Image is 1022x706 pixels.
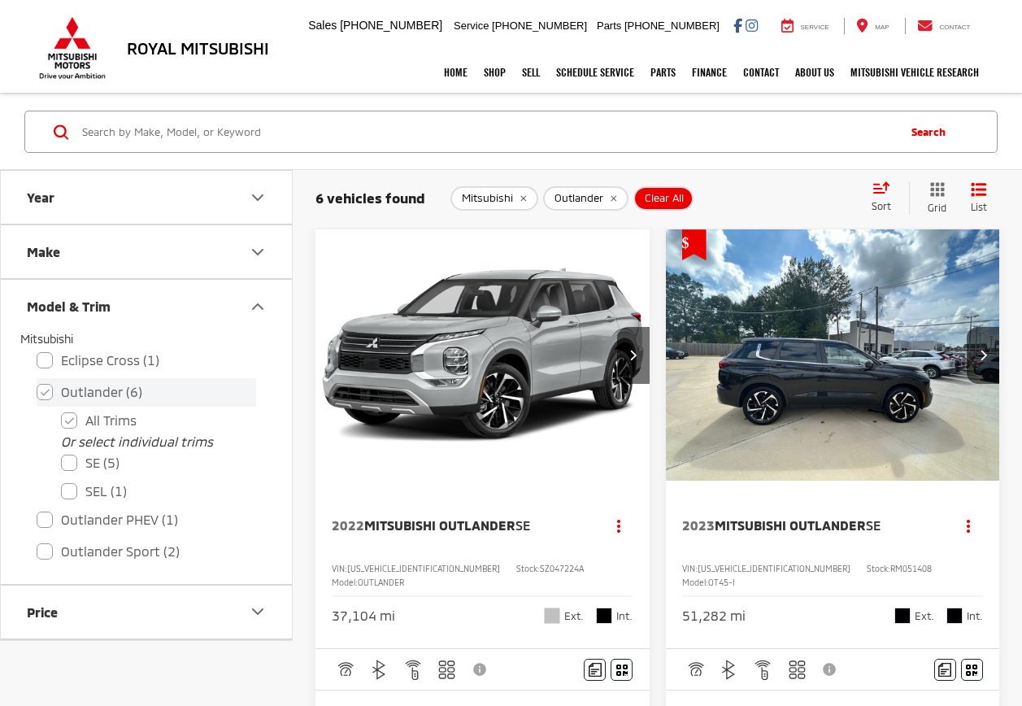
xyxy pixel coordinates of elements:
[308,19,337,32] span: Sales
[1,171,294,224] button: YearYear
[27,190,54,205] div: Year
[127,39,269,57] h3: Royal Mitsubishi
[492,20,587,32] span: [PHONE_NUMBER]
[698,564,850,573] span: [US_VEHICLE_IDENTIFICATION_NUMBER]
[939,24,970,31] span: Contact
[915,608,934,624] span: Ext.
[682,517,715,533] span: 2023
[967,519,970,532] span: dropdown dots
[544,608,560,624] span: Alloy Silver Metallic
[340,19,442,32] span: [PHONE_NUMBER]
[633,186,694,211] button: Clear All
[1,225,294,278] button: MakeMake
[967,608,983,624] span: Int.
[642,52,684,93] a: Parts: Opens in a new tab
[61,407,256,435] label: All Trims
[905,18,983,34] a: Contact
[61,434,213,449] i: Or select individual trims
[364,517,515,533] span: Mitsubishi Outlander
[617,327,650,384] button: Next image
[966,663,977,676] i: Window Sticker
[735,52,787,93] a: Contact
[909,181,959,215] button: Grid View
[665,229,1002,481] a: 2023 Mitsubishi Outlander SE2023 Mitsubishi Outlander SE2023 Mitsubishi Outlander SE2023 Mitsubis...
[514,52,548,93] a: Sell
[332,516,588,534] a: 2022Mitsubishi OutlanderSE
[347,564,500,573] span: [US_VEHICLE_IDENTIFICATION_NUMBER]
[617,519,620,532] span: dropdown dots
[894,608,911,624] span: Black
[842,52,987,93] a: Mitsubishi Vehicle Research
[358,577,404,587] span: OUTLANDER
[844,18,901,34] a: Map
[436,52,476,93] a: Home
[332,577,358,587] span: Model:
[540,564,584,573] span: SZ047224A
[817,652,845,686] button: View Disclaimer
[315,229,651,481] a: 2022 Mitsubishi Outlander SE2022 Mitsubishi Outlander SE2022 Mitsubishi Outlander SE2022 Mitsubis...
[37,378,256,407] label: Outlander (6)
[685,660,706,680] img: Adaptive Cruise Control
[37,506,256,534] label: Outlander PHEV (1)
[616,663,628,676] i: Window Sticker
[27,244,60,259] div: Make
[946,608,963,624] span: Black
[665,229,1002,481] div: 2023 Mitsubishi Outlander SE 0
[961,659,983,681] button: Window Sticker
[746,19,758,32] a: Instagram: Click to visit our Instagram page
[248,188,267,207] div: Year
[36,16,109,80] img: Mitsubishi
[928,201,946,215] span: Grid
[403,660,424,680] img: Remote Start
[515,517,530,533] span: SE
[548,52,642,93] a: Schedule Service: Opens in a new tab
[682,607,746,625] div: 51,282 mi
[467,652,494,686] button: View Disclaimer
[450,186,538,211] button: remove Mitsubishi
[20,332,73,346] span: Mitsubishi
[890,564,932,573] span: RM051408
[733,19,742,32] a: Facebook: Click to visit our Facebook page
[332,564,347,573] span: VIN:
[682,229,707,260] span: Get Price Drop Alert
[787,660,807,680] img: 3rd Row Seating
[1,640,294,693] button: Mileage
[37,346,256,375] label: Eclipse Cross (1)
[589,663,602,677] img: Comments
[315,229,651,481] div: 2022 Mitsubishi Outlander SE 0
[645,192,684,205] span: Clear All
[955,511,983,539] button: Actions
[708,577,735,587] span: OT45-I
[604,511,633,539] button: Actions
[875,24,889,31] span: Map
[719,660,739,680] img: Bluetooth®
[872,200,891,211] span: Sort
[867,564,890,573] span: Stock:
[315,229,651,482] img: 2022 Mitsubishi Outlander SE
[682,564,698,573] span: VIN:
[27,604,58,620] div: Price
[27,299,111,314] div: Model & Trim
[611,659,633,681] button: Window Sticker
[80,112,895,151] input: Search by Make, Model, or Keyword
[564,608,584,624] span: Ext.
[335,660,355,680] img: Adaptive Cruise Control
[934,659,956,681] button: Comments
[61,449,256,477] label: SE (5)
[437,660,457,680] img: 3rd Row Seating
[665,229,1002,482] img: 2023 Mitsubishi Outlander SE
[454,20,489,32] span: Service
[37,538,256,566] label: Outlander Sport (2)
[476,52,514,93] a: Shop
[61,477,256,506] label: SEL (1)
[959,181,999,215] button: List View
[248,602,267,621] div: Price
[895,111,969,152] button: Search
[967,327,999,384] button: Next image
[938,663,951,677] img: Comments
[682,577,708,587] span: Model:
[684,52,735,93] a: Finance
[462,192,513,205] span: Mitsubishi
[753,660,773,680] img: Remote Start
